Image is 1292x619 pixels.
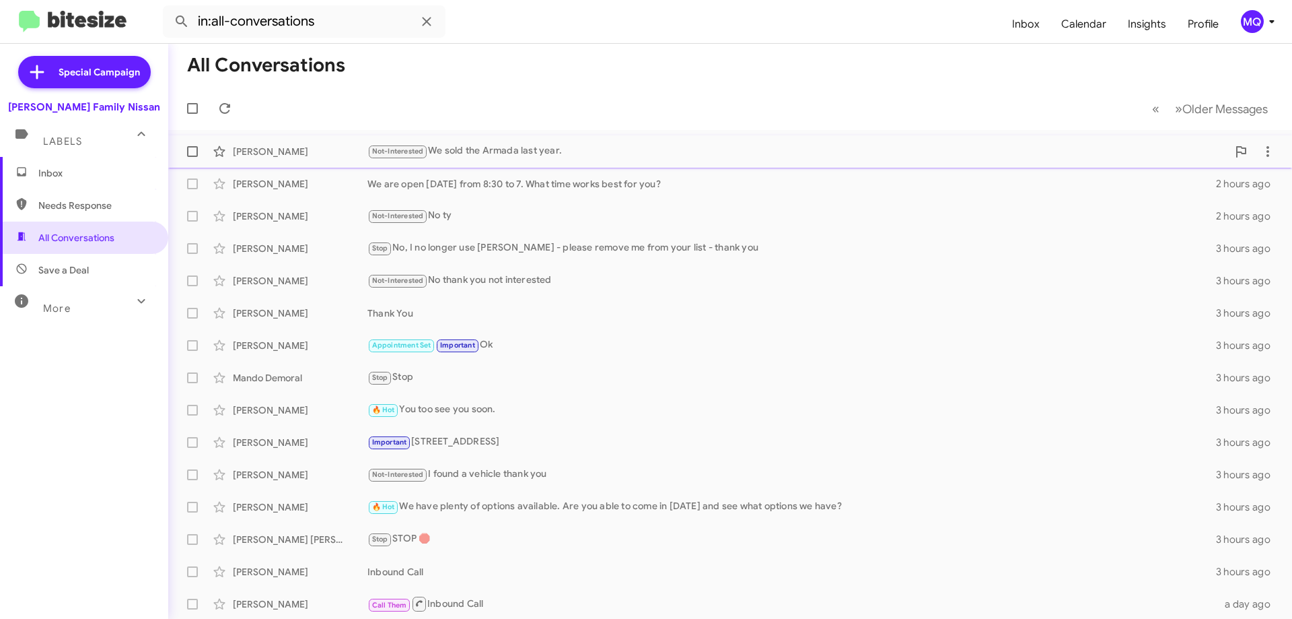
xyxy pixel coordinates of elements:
div: 3 hours ago [1216,500,1281,514]
div: [PERSON_NAME] [233,339,367,352]
div: No, I no longer use [PERSON_NAME] - please remove me from your list - thank you [367,240,1216,256]
div: [PERSON_NAME] [233,403,367,417]
div: 3 hours ago [1216,242,1281,255]
div: [PERSON_NAME] [233,177,367,191]
div: 3 hours ago [1216,306,1281,320]
span: Stop [372,373,388,382]
span: Appointment Set [372,341,431,350]
div: Inbound Call [367,565,1216,579]
div: No thank you not interested [367,273,1216,288]
nav: Page navigation example [1145,95,1276,123]
div: Inbound Call [367,595,1217,612]
div: 3 hours ago [1216,468,1281,482]
span: Important [440,341,475,350]
div: [PERSON_NAME] [233,565,367,579]
span: » [1175,100,1182,117]
a: Special Campaign [18,56,151,88]
h1: All Conversations [187,55,345,76]
a: Insights [1117,5,1177,44]
div: We have plenty of options available. Are you able to come in [DATE] and see what options we have? [367,499,1216,515]
div: 3 hours ago [1216,371,1281,385]
a: Profile [1177,5,1229,44]
div: We are open [DATE] from 8:30 to 7. What time works best for you? [367,177,1216,191]
div: [PERSON_NAME] [233,145,367,158]
button: MQ [1229,10,1277,33]
div: We sold the Armada last year. [367,143,1227,159]
div: 3 hours ago [1216,403,1281,417]
div: I found a vehicle thank you [367,467,1216,482]
span: Stop [372,244,388,253]
div: [STREET_ADDRESS] [367,434,1216,450]
input: Search [163,5,445,38]
span: Not-Interested [372,276,424,285]
span: Important [372,438,407,447]
div: [PERSON_NAME] [PERSON_NAME] [233,533,367,546]
div: 2 hours ago [1216,177,1281,191]
span: Not-Interested [372,147,424,156]
div: [PERSON_NAME] [233,597,367,611]
span: Older Messages [1182,102,1268,117]
div: STOP 🛑 [367,531,1216,547]
span: Inbox [38,166,153,180]
div: You too see you soon. [367,402,1216,418]
div: a day ago [1217,597,1281,611]
span: All Conversations [38,231,114,245]
div: Ok [367,337,1216,353]
span: 🔥 Hot [372,502,395,511]
span: 🔥 Hot [372,405,395,414]
div: [PERSON_NAME] [233,306,367,320]
div: Thank You [367,306,1216,320]
div: [PERSON_NAME] [233,274,367,288]
span: Needs Response [38,199,153,212]
a: Inbox [1001,5,1050,44]
span: Save a Deal [38,263,89,277]
div: 3 hours ago [1216,565,1281,579]
span: Labels [43,135,82,148]
span: « [1152,100,1159,117]
div: [PERSON_NAME] [233,209,367,223]
div: 3 hours ago [1216,533,1281,546]
a: Calendar [1050,5,1117,44]
div: [PERSON_NAME] [233,500,367,514]
button: Previous [1144,95,1168,123]
div: MQ [1241,10,1264,33]
div: 3 hours ago [1216,436,1281,449]
div: [PERSON_NAME] [233,436,367,449]
span: Stop [372,535,388,544]
div: 2 hours ago [1216,209,1281,223]
button: Next [1167,95,1276,123]
span: Not-Interested [372,211,424,220]
span: Special Campaign [59,65,140,79]
span: Call Them [372,601,407,610]
div: No ty [367,208,1216,224]
div: 3 hours ago [1216,274,1281,288]
div: [PERSON_NAME] [233,242,367,255]
span: More [43,302,71,315]
div: Mando Demoral [233,371,367,385]
div: Stop [367,370,1216,385]
div: [PERSON_NAME] Family Nissan [8,100,160,114]
div: 3 hours ago [1216,339,1281,352]
span: Not-Interested [372,470,424,479]
div: [PERSON_NAME] [233,468,367,482]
